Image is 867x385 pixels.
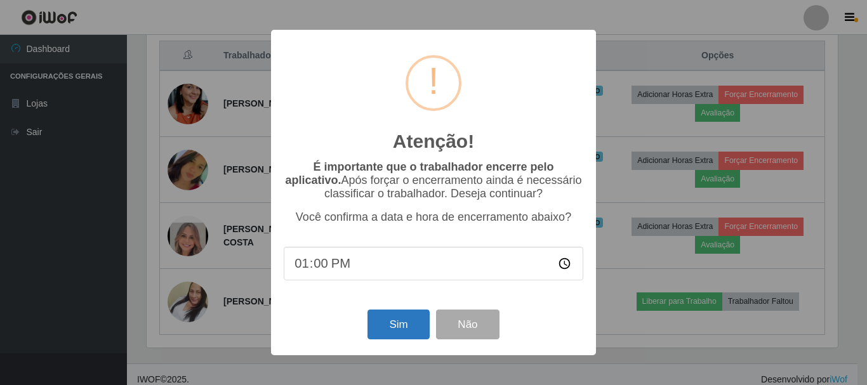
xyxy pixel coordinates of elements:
b: É importante que o trabalhador encerre pelo aplicativo. [285,160,553,186]
button: Não [436,310,499,339]
p: Após forçar o encerramento ainda é necessário classificar o trabalhador. Deseja continuar? [284,160,583,200]
h2: Atenção! [393,130,474,153]
button: Sim [367,310,429,339]
p: Você confirma a data e hora de encerramento abaixo? [284,211,583,224]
